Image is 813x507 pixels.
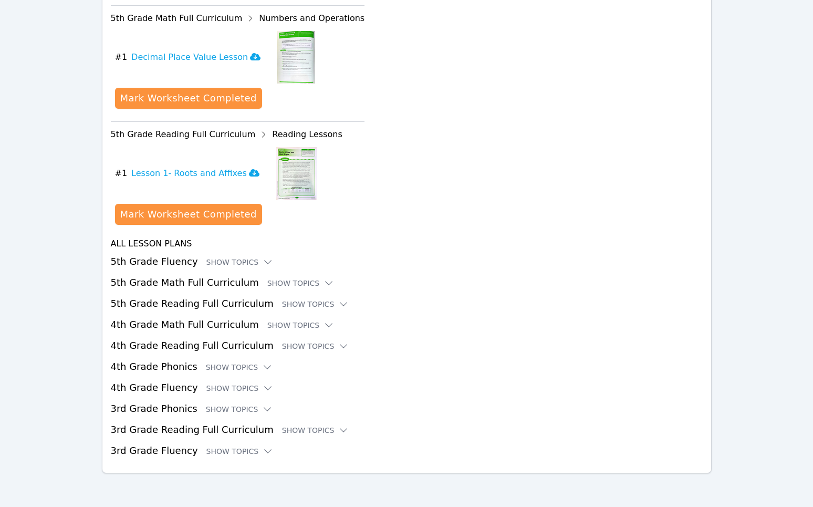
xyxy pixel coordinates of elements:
span: # 1 [115,51,128,64]
img: Lesson 1- Roots and Affixes [276,147,317,200]
button: Show Topics [206,362,273,373]
h3: 3rd Grade Reading Full Curriculum [111,422,703,437]
button: Show Topics [206,257,274,267]
div: 5th Grade Reading Full Curriculum Reading Lessons [111,126,365,143]
h4: All Lesson Plans [111,237,703,250]
div: Mark Worksheet Completed [120,207,257,222]
button: Mark Worksheet Completed [115,204,262,225]
div: Mark Worksheet Completed [120,91,257,106]
button: Show Topics [206,383,274,394]
img: Decimal Place Value Lesson [277,31,315,84]
h3: Lesson 1- Roots and Affixes [131,167,259,180]
h3: 4th Grade Reading Full Curriculum [111,338,703,353]
button: #1Decimal Place Value Lesson [115,31,269,84]
button: #1Lesson 1- Roots and Affixes [115,147,268,200]
button: Show Topics [206,446,274,457]
div: 5th Grade Math Full Curriculum Numbers and Operations [111,10,365,27]
button: Show Topics [267,278,335,288]
h3: 5th Grade Math Full Curriculum [111,275,703,290]
button: Show Topics [206,404,273,415]
button: Show Topics [282,341,349,351]
h3: 3rd Grade Phonics [111,401,703,416]
button: Mark Worksheet Completed [115,88,262,109]
h3: 3rd Grade Fluency [111,443,703,458]
h3: 4th Grade Math Full Curriculum [111,317,703,332]
button: Show Topics [267,320,335,330]
h3: 5th Grade Reading Full Curriculum [111,296,703,311]
h3: Decimal Place Value Lesson [131,51,260,64]
h3: 4th Grade Fluency [111,380,703,395]
button: Show Topics [282,425,349,436]
h3: 5th Grade Fluency [111,254,703,269]
span: # 1 [115,167,128,180]
h3: 4th Grade Phonics [111,359,703,374]
button: Show Topics [282,299,349,309]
